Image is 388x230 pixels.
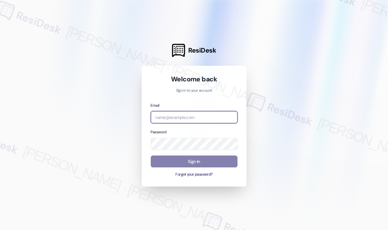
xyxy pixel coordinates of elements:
[151,103,160,108] label: Email
[151,156,238,168] button: Sign In
[151,130,167,135] label: Password
[172,44,185,57] img: ResiDesk Logo
[151,88,238,94] p: Sign in to your account
[151,111,238,123] input: name@example.com
[188,46,216,55] span: ResiDesk
[151,75,238,84] h1: Welcome back
[151,172,238,177] button: Forgot your password?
